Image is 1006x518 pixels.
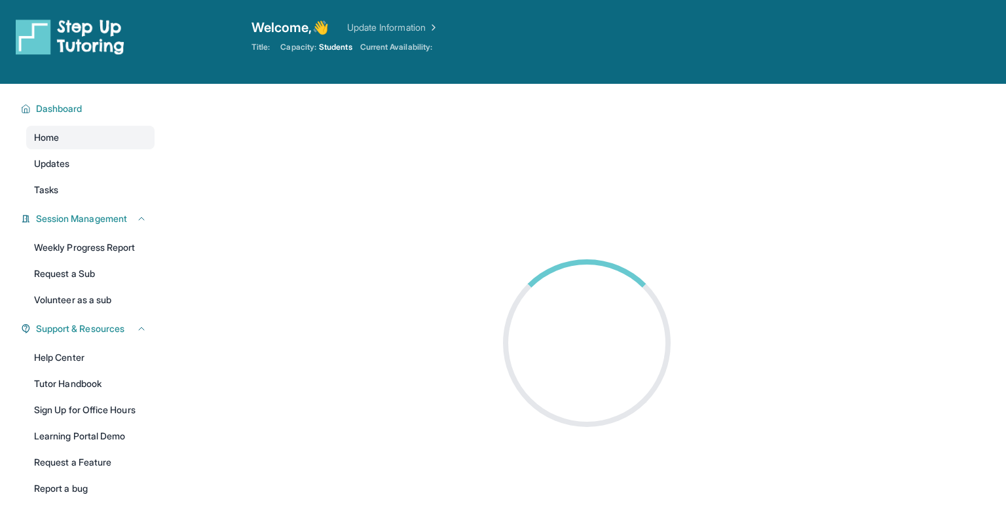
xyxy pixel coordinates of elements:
[347,21,439,34] a: Update Information
[26,398,155,422] a: Sign Up for Office Hours
[26,477,155,500] a: Report a bug
[36,322,124,335] span: Support & Resources
[31,102,147,115] button: Dashboard
[426,21,439,34] img: Chevron Right
[26,152,155,176] a: Updates
[36,212,127,225] span: Session Management
[26,178,155,202] a: Tasks
[26,424,155,448] a: Learning Portal Demo
[31,212,147,225] button: Session Management
[34,157,70,170] span: Updates
[251,42,270,52] span: Title:
[26,372,155,396] a: Tutor Handbook
[26,236,155,259] a: Weekly Progress Report
[360,42,432,52] span: Current Availability:
[16,18,124,55] img: logo
[251,18,329,37] span: Welcome, 👋
[26,451,155,474] a: Request a Feature
[36,102,83,115] span: Dashboard
[34,131,59,144] span: Home
[26,288,155,312] a: Volunteer as a sub
[34,183,58,196] span: Tasks
[319,42,352,52] span: Students
[26,346,155,369] a: Help Center
[26,126,155,149] a: Home
[31,322,147,335] button: Support & Resources
[26,262,155,286] a: Request a Sub
[280,42,316,52] span: Capacity:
